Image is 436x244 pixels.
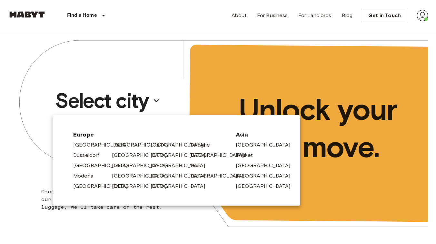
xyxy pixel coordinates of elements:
[236,162,297,169] a: [GEOGRAPHIC_DATA]
[112,151,173,159] a: [GEOGRAPHIC_DATA]
[151,162,212,169] a: [GEOGRAPHIC_DATA]
[73,151,106,159] a: Dusseldorf
[73,162,134,169] a: [GEOGRAPHIC_DATA]
[151,172,212,180] a: [GEOGRAPHIC_DATA]
[112,182,173,190] a: [GEOGRAPHIC_DATA]
[73,131,225,138] span: Europe
[112,162,173,169] a: [GEOGRAPHIC_DATA]
[151,151,212,159] a: [GEOGRAPHIC_DATA]
[151,182,212,190] a: [GEOGRAPHIC_DATA]
[236,151,259,159] a: Phuket
[189,141,216,149] a: Cologne
[189,172,251,180] a: [GEOGRAPHIC_DATA]
[236,182,297,190] a: [GEOGRAPHIC_DATA]
[112,172,173,180] a: [GEOGRAPHIC_DATA]
[236,131,280,138] span: Asia
[151,141,212,149] a: [GEOGRAPHIC_DATA]
[113,141,174,149] a: [GEOGRAPHIC_DATA]
[189,162,208,169] a: Milan
[189,151,251,159] a: [GEOGRAPHIC_DATA]
[73,172,100,180] a: Modena
[73,182,134,190] a: [GEOGRAPHIC_DATA]
[236,141,297,149] a: [GEOGRAPHIC_DATA]
[73,141,134,149] a: [GEOGRAPHIC_DATA]
[236,172,297,180] a: [GEOGRAPHIC_DATA]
